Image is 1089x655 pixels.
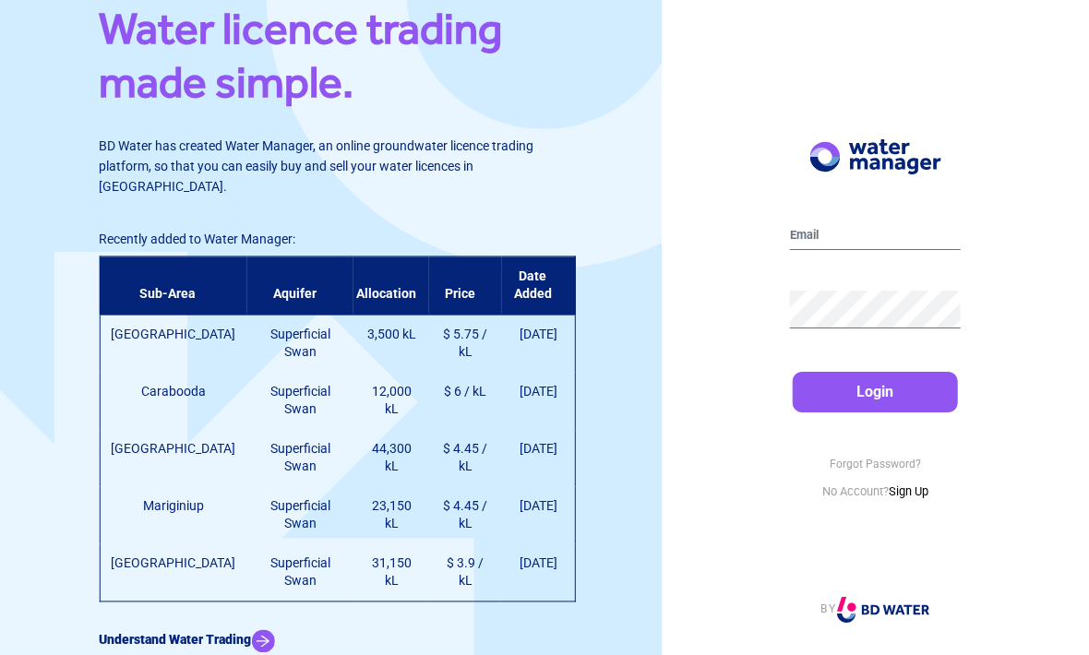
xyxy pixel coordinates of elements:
img: Logo [809,139,940,174]
td: Superficial Swan [246,315,353,373]
td: Mariginiup [100,487,247,544]
a: Understand Water Trading [99,633,274,648]
th: Allocation [353,256,430,315]
td: [GEOGRAPHIC_DATA] [100,544,247,602]
td: Superficial Swan [246,430,353,487]
td: [DATE] [502,544,576,602]
p: BD Water has created Water Manager, an online groundwater licence trading platform, so that you c... [99,137,562,197]
button: Login [793,372,958,412]
a: Sign Up [889,484,928,498]
td: 23,150 kL [353,487,430,544]
td: $ 4.45 / kL [429,430,501,487]
td: [DATE] [502,373,576,430]
h1: Water licence trading made simple. [99,2,562,117]
td: 31,150 kL [353,544,430,602]
td: Superficial Swan [246,544,353,602]
td: 44,300 kL [353,430,430,487]
a: BY [820,602,929,615]
td: 3,500 kL [353,315,430,373]
img: Logo [837,597,929,623]
th: Date Added [502,256,576,315]
span: Recently added to Water Manager: [99,232,295,247]
img: Arrow Icon [251,630,274,653]
th: Sub-Area [100,256,247,315]
td: [GEOGRAPHIC_DATA] [100,430,247,487]
th: Aquifer [246,256,353,315]
td: $ 4.45 / kL [429,487,501,544]
input: Email [790,220,961,250]
td: [DATE] [502,430,576,487]
td: [DATE] [502,487,576,544]
td: [GEOGRAPHIC_DATA] [100,315,247,373]
td: 12,000 kL [353,373,430,430]
td: Superficial Swan [246,373,353,430]
td: $ 5.75 / kL [429,315,501,373]
td: Carabooda [100,373,247,430]
td: $ 6 / kL [429,373,501,430]
p: No Account? [790,482,961,501]
a: Forgot Password? [830,458,921,470]
th: Price [429,256,501,315]
b: Understand Water Trading [99,633,251,648]
td: [DATE] [502,315,576,373]
td: Superficial Swan [246,487,353,544]
td: $ 3.9 / kL [429,544,501,602]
